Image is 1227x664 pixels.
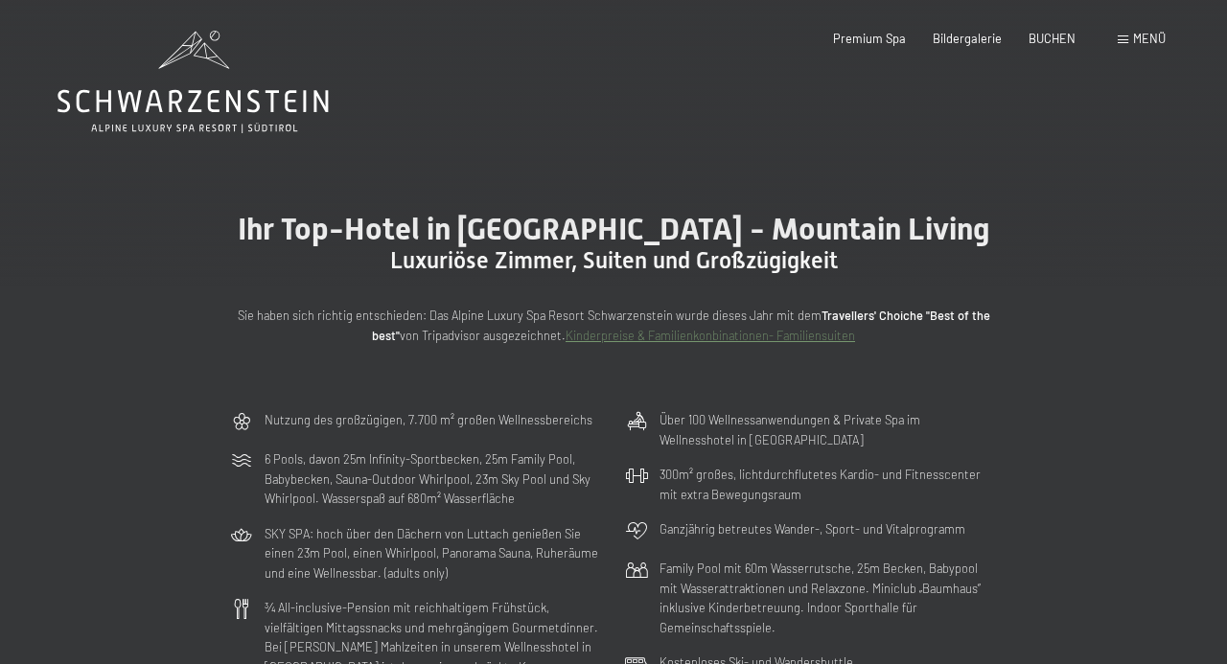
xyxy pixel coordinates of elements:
a: BUCHEN [1029,31,1076,46]
a: Bildergalerie [933,31,1002,46]
a: Kinderpreise & Familienkonbinationen- Familiensuiten [566,328,855,343]
p: 6 Pools, davon 25m Infinity-Sportbecken, 25m Family Pool, Babybecken, Sauna-Outdoor Whirlpool, 23... [265,449,602,508]
span: Ihr Top-Hotel in [GEOGRAPHIC_DATA] - Mountain Living [238,211,990,247]
p: Über 100 Wellnessanwendungen & Private Spa im Wellnesshotel in [GEOGRAPHIC_DATA] [660,410,997,449]
p: 300m² großes, lichtdurchflutetes Kardio- und Fitnesscenter mit extra Bewegungsraum [660,465,997,504]
a: Premium Spa [833,31,906,46]
p: SKY SPA: hoch über den Dächern von Luttach genießen Sie einen 23m Pool, einen Whirlpool, Panorama... [265,524,602,583]
span: Menü [1133,31,1166,46]
p: Sie haben sich richtig entschieden: Das Alpine Luxury Spa Resort Schwarzenstein wurde dieses Jahr... [230,306,997,345]
p: Ganzjährig betreutes Wander-, Sport- und Vitalprogramm [660,519,965,538]
p: Nutzung des großzügigen, 7.700 m² großen Wellnessbereichs [265,410,592,429]
span: Luxuriöse Zimmer, Suiten und Großzügigkeit [390,247,838,274]
p: Family Pool mit 60m Wasserrutsche, 25m Becken, Babypool mit Wasserattraktionen und Relaxzone. Min... [660,559,997,637]
strong: Travellers' Choiche "Best of the best" [372,308,990,342]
